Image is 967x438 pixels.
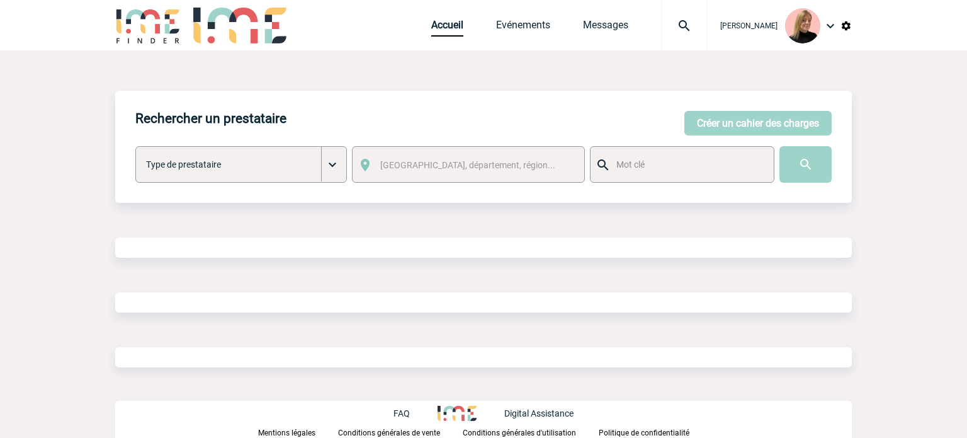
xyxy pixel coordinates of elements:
p: Conditions générales d'utilisation [463,429,576,437]
img: IME-Finder [115,8,181,43]
p: Mentions légales [258,429,315,437]
span: [GEOGRAPHIC_DATA], département, région... [380,160,555,170]
input: Submit [779,146,832,183]
a: Conditions générales de vente [338,426,463,438]
p: Politique de confidentialité [599,429,689,437]
a: Mentions légales [258,426,338,438]
img: http://www.idealmeetingsevents.fr/ [438,406,477,421]
span: [PERSON_NAME] [720,21,778,30]
a: Accueil [431,19,463,37]
a: Messages [583,19,628,37]
a: Politique de confidentialité [599,426,710,438]
p: Conditions générales de vente [338,429,440,437]
img: 131233-0.png [785,8,820,43]
h4: Rechercher un prestataire [135,111,286,126]
p: Digital Assistance [504,408,574,418]
p: FAQ [393,408,410,418]
input: Mot clé [613,156,762,173]
a: Conditions générales d'utilisation [463,426,599,438]
a: Evénements [496,19,550,37]
a: FAQ [393,406,438,418]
